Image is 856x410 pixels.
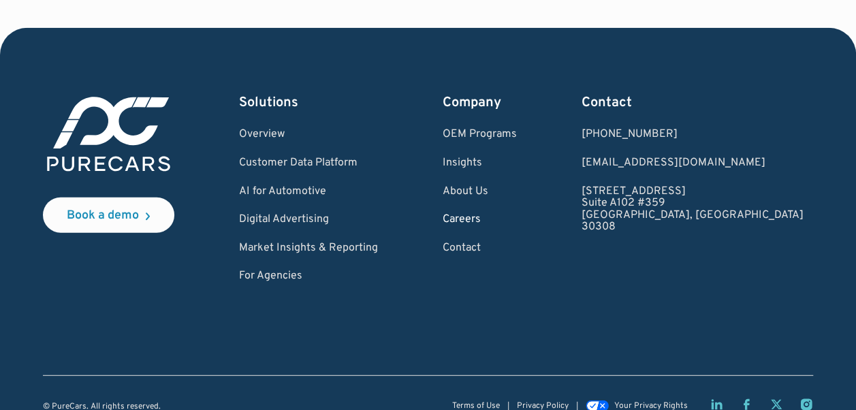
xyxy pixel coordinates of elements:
a: Overview [239,129,378,141]
a: Careers [443,214,517,226]
div: [PHONE_NUMBER] [581,129,803,141]
a: AI for Automotive [239,186,378,198]
a: Contact [443,242,517,255]
a: Digital Advertising [239,214,378,226]
div: Company [443,93,517,112]
a: Email us [581,157,803,170]
a: Customer Data Platform [239,157,378,170]
a: OEM Programs [443,129,517,141]
a: Book a demo [43,198,174,233]
a: Insights [443,157,517,170]
a: [STREET_ADDRESS]Suite A102 #359[GEOGRAPHIC_DATA], [GEOGRAPHIC_DATA]30308 [581,186,803,234]
div: Book a demo [67,210,139,222]
img: purecars logo [43,93,174,176]
div: Contact [581,93,803,112]
div: Solutions [239,93,378,112]
a: For Agencies [239,270,378,283]
a: Market Insights & Reporting [239,242,378,255]
a: About Us [443,186,517,198]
